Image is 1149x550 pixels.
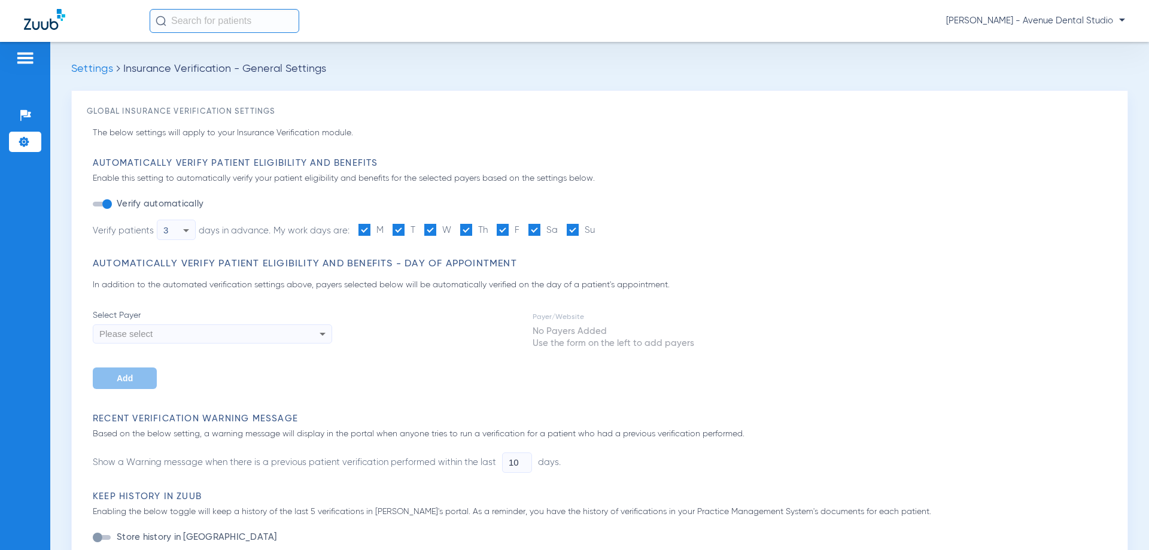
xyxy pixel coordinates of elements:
[156,16,166,26] img: Search Icon
[150,9,299,33] input: Search for patients
[567,224,595,237] label: Su
[358,224,384,237] label: M
[497,224,519,237] label: F
[93,506,1112,518] p: Enabling the below toggle will keep a history of the last 5 verifications in [PERSON_NAME]'s port...
[114,198,203,210] label: Verify automatically
[93,172,1112,185] p: Enable this setting to automatically verify your patient eligibility and benefits for the selecte...
[114,531,277,543] label: Store history in [GEOGRAPHIC_DATA]
[93,491,1112,503] h3: Keep History in Zuub
[528,224,558,237] label: Sa
[93,367,157,389] button: Add
[117,373,133,383] span: Add
[93,428,1112,440] p: Based on the below setting, a warning message will display in the portal when anyone tries to run...
[946,15,1125,27] span: [PERSON_NAME] - Avenue Dental Studio
[71,63,113,74] span: Settings
[460,224,488,237] label: Th
[163,225,168,235] span: 3
[93,220,270,240] div: Verify patients days in advance.
[93,258,1112,270] h3: Automatically Verify Patient Eligibility and Benefits - Day of Appointment
[99,329,153,339] span: Please select
[532,325,695,350] td: No Payers Added Use the form on the left to add payers
[424,224,451,237] label: W
[93,309,332,321] span: Select Payer
[24,9,65,30] img: Zuub Logo
[93,127,1112,139] p: The below settings will apply to your Insurance Verification module.
[87,106,1112,118] h3: Global Insurance Verification Settings
[123,63,326,74] span: Insurance Verification - General Settings
[532,311,695,324] td: Payer/Website
[93,157,1112,169] h3: Automatically Verify Patient Eligibility and Benefits
[93,452,561,473] li: Show a Warning message when there is a previous patient verification performed within the last days.
[273,226,349,235] span: My work days are:
[93,279,1112,291] p: In addition to the automated verification settings above, payers selected below will be automatic...
[93,413,1112,425] h3: Recent Verification Warning Message
[393,224,415,237] label: T
[16,51,35,65] img: hamburger-icon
